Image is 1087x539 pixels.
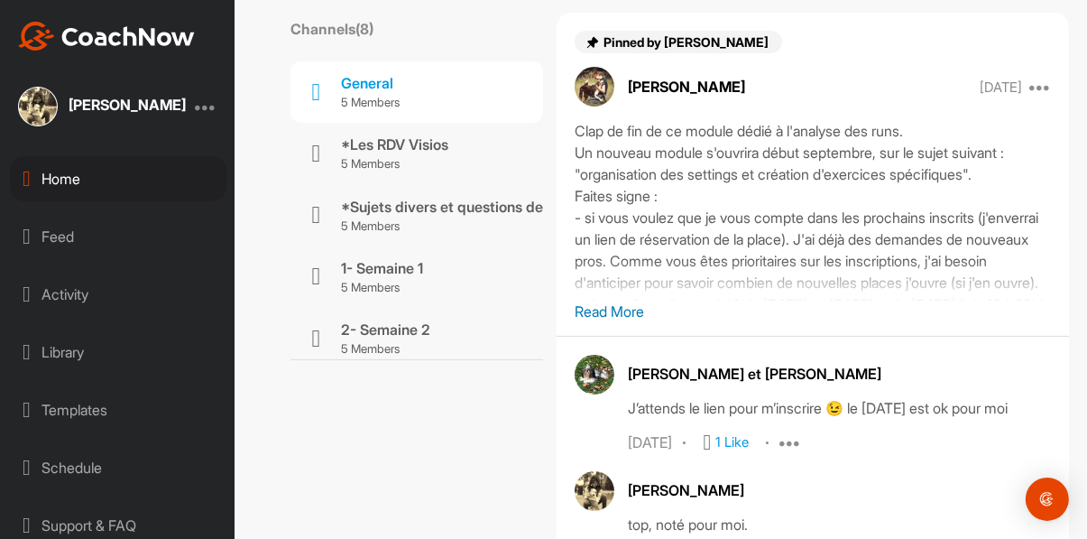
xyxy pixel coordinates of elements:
[628,76,745,98] p: [PERSON_NAME]
[585,35,600,50] img: pin
[341,319,430,340] div: 2- Semaine 2
[603,34,771,50] span: Pinned by [PERSON_NAME]
[10,272,226,317] div: Activity
[575,120,1051,301] div: Clap de fin de ce module dédié à l'analyse des runs. Un nouveau module s'ouvrira début septembre,...
[1026,478,1069,521] div: Open Intercom Messenger
[341,155,448,173] p: 5 Members
[10,445,226,490] div: Schedule
[628,434,672,452] div: [DATE]
[341,94,400,112] p: 5 Members
[628,397,1051,419] div: J’attends le lien pour m’inscrire 😉 le [DATE] est ok pour moi
[341,218,577,236] p: 5 Members
[341,279,423,297] p: 5 Members
[69,98,186,112] div: [PERSON_NAME]
[10,387,226,432] div: Templates
[575,355,614,395] img: avatar
[341,72,400,94] div: General
[715,432,749,453] div: 1 Like
[290,18,373,40] label: Channels ( 8 )
[10,330,226,375] div: Library
[18,87,58,126] img: square_8027022663ea5f27def2f5b01d80bf24.jpg
[10,156,226,201] div: Home
[341,257,423,279] div: 1- Semaine 1
[341,134,448,155] div: *Les RDV Visios
[575,301,1051,322] p: Read More
[10,214,226,259] div: Feed
[341,196,577,218] div: *Sujets divers et questions de fond
[981,79,1023,97] p: [DATE]
[18,22,195,51] img: CoachNow
[628,479,1051,501] div: [PERSON_NAME]
[628,363,1051,385] div: [PERSON_NAME] et [PERSON_NAME]
[575,67,614,107] img: avatar
[575,471,614,511] img: avatar
[341,340,430,358] p: 5 Members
